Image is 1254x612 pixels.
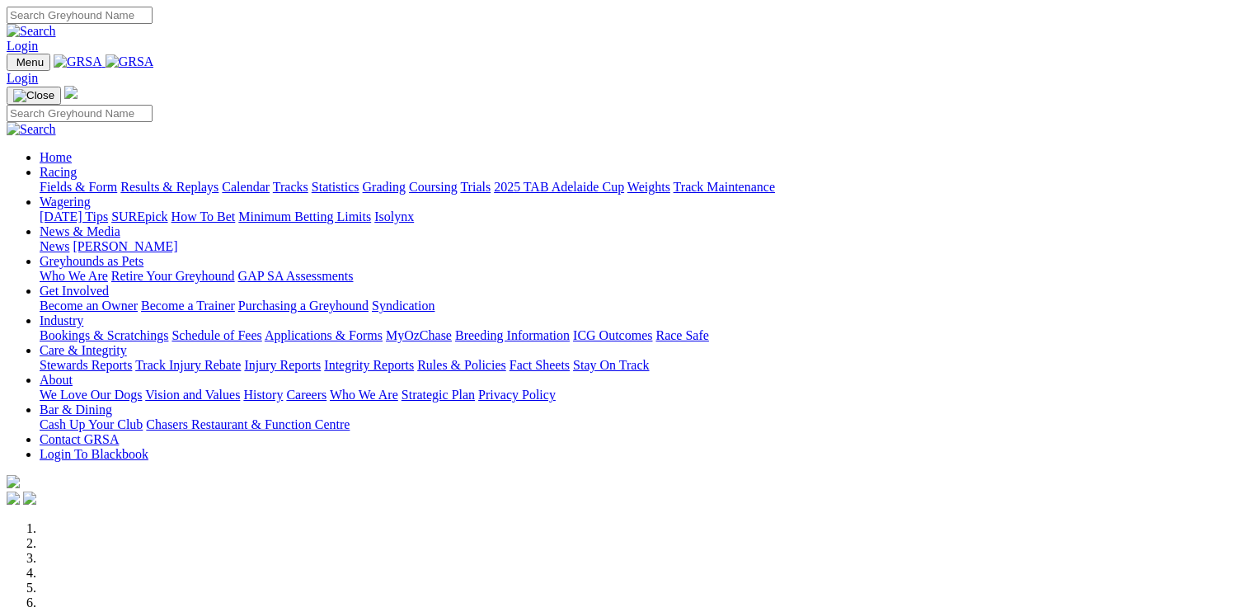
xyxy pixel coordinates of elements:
[40,299,138,313] a: Become an Owner
[417,358,506,372] a: Rules & Policies
[7,54,50,71] button: Toggle navigation
[7,7,153,24] input: Search
[40,239,69,253] a: News
[40,417,143,431] a: Cash Up Your Club
[111,209,167,224] a: SUREpick
[273,180,308,194] a: Tracks
[330,388,398,402] a: Who We Are
[40,417,1247,432] div: Bar & Dining
[40,165,77,179] a: Racing
[244,358,321,372] a: Injury Reports
[243,388,283,402] a: History
[135,358,241,372] a: Track Injury Rebate
[145,388,240,402] a: Vision and Values
[40,388,142,402] a: We Love Our Dogs
[363,180,406,194] a: Grading
[286,388,326,402] a: Careers
[222,180,270,194] a: Calendar
[73,239,177,253] a: [PERSON_NAME]
[674,180,775,194] a: Track Maintenance
[40,209,1247,224] div: Wagering
[146,417,350,431] a: Chasers Restaurant & Function Centre
[510,358,570,372] a: Fact Sheets
[40,358,132,372] a: Stewards Reports
[7,105,153,122] input: Search
[494,180,624,194] a: 2025 TAB Adelaide Cup
[7,24,56,39] img: Search
[40,373,73,387] a: About
[40,343,127,357] a: Care & Integrity
[7,475,20,488] img: logo-grsa-white.png
[171,328,261,342] a: Schedule of Fees
[40,180,117,194] a: Fields & Form
[40,328,1247,343] div: Industry
[7,87,61,105] button: Toggle navigation
[171,209,236,224] a: How To Bet
[386,328,452,342] a: MyOzChase
[402,388,475,402] a: Strategic Plan
[573,358,649,372] a: Stay On Track
[7,492,20,505] img: facebook.svg
[40,209,108,224] a: [DATE] Tips
[40,180,1247,195] div: Racing
[324,358,414,372] a: Integrity Reports
[374,209,414,224] a: Isolynx
[23,492,36,505] img: twitter.svg
[460,180,491,194] a: Trials
[16,56,44,68] span: Menu
[7,39,38,53] a: Login
[238,269,354,283] a: GAP SA Assessments
[627,180,670,194] a: Weights
[409,180,458,194] a: Coursing
[54,54,102,69] img: GRSA
[141,299,235,313] a: Become a Trainer
[7,71,38,85] a: Login
[111,269,235,283] a: Retire Your Greyhound
[455,328,570,342] a: Breeding Information
[40,432,119,446] a: Contact GRSA
[40,195,91,209] a: Wagering
[40,388,1247,403] div: About
[40,269,1247,284] div: Greyhounds as Pets
[40,447,148,461] a: Login To Blackbook
[40,328,168,342] a: Bookings & Scratchings
[7,122,56,137] img: Search
[40,254,143,268] a: Greyhounds as Pets
[238,209,371,224] a: Minimum Betting Limits
[40,403,112,417] a: Bar & Dining
[40,284,109,298] a: Get Involved
[40,358,1247,373] div: Care & Integrity
[573,328,652,342] a: ICG Outcomes
[312,180,359,194] a: Statistics
[478,388,556,402] a: Privacy Policy
[120,180,218,194] a: Results & Replays
[238,299,369,313] a: Purchasing a Greyhound
[265,328,383,342] a: Applications & Forms
[655,328,708,342] a: Race Safe
[40,299,1247,313] div: Get Involved
[40,150,72,164] a: Home
[40,239,1247,254] div: News & Media
[40,224,120,238] a: News & Media
[106,54,154,69] img: GRSA
[372,299,434,313] a: Syndication
[13,89,54,102] img: Close
[64,86,77,99] img: logo-grsa-white.png
[40,269,108,283] a: Who We Are
[40,313,83,327] a: Industry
